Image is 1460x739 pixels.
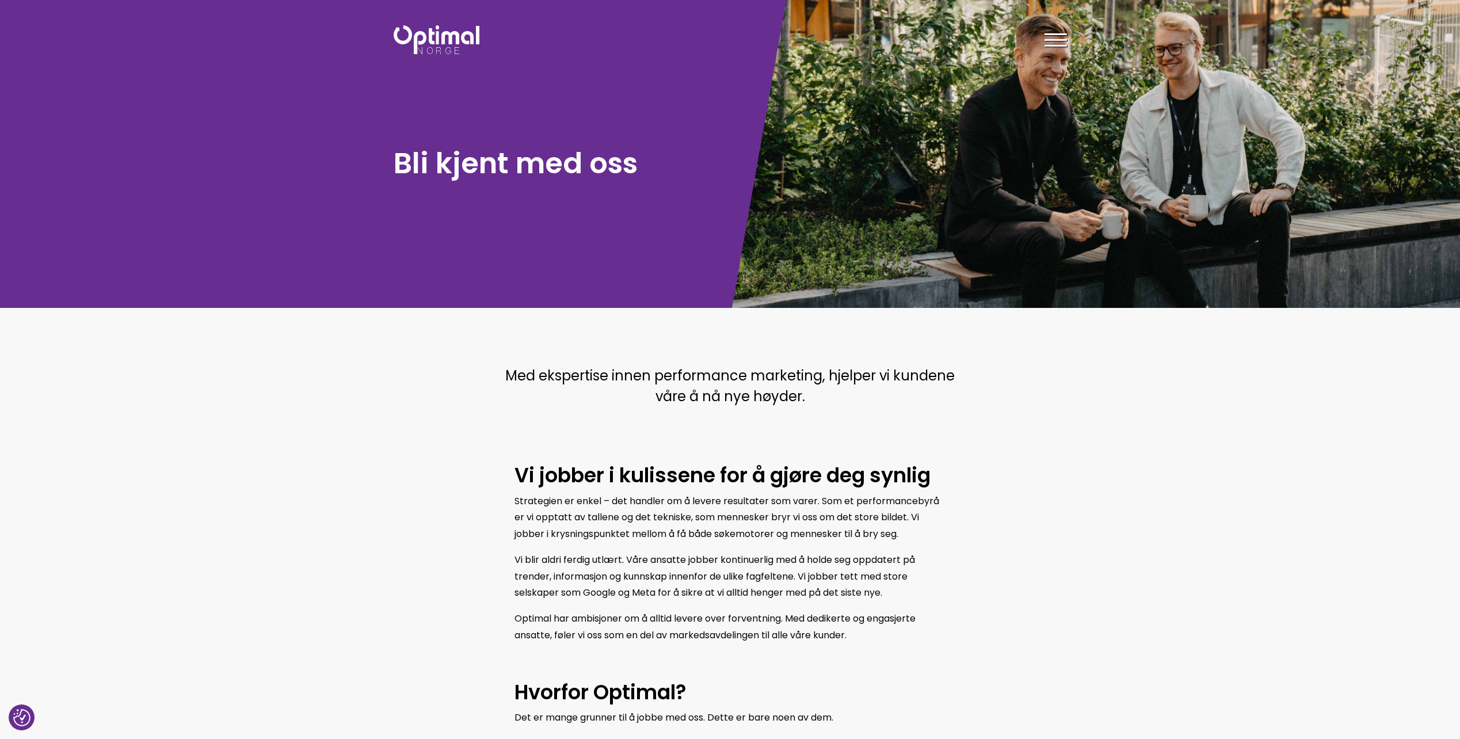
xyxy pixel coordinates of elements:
[505,366,955,406] span: Med ekspertise innen performance marketing, hjelper vi kundene våre å nå nye høyder.
[514,494,939,541] span: Strategien er enkel – det handler om å levere resultater som varer. Som et performancebyrå er vi ...
[13,709,31,726] img: Revisit consent button
[394,25,479,54] img: Optimal Norge
[514,711,833,724] span: Det er mange grunner til å jobbe med oss. Dette er bare noen av dem.
[394,144,725,182] h1: Bli kjent med oss
[514,679,946,706] h2: Hvorfor Optimal?
[13,709,31,726] button: Samtykkepreferanser
[514,612,916,642] span: Optimal har ambisjoner om å alltid levere over forventning. Med dedikerte og engasjerte ansatte, ...
[514,462,946,489] h2: Vi jobber i kulissene for å gjøre deg synlig
[514,553,915,600] span: Vi blir aldri ferdig utlært. Våre ansatte jobber kontinuerlig med å holde seg oppdatert på trende...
